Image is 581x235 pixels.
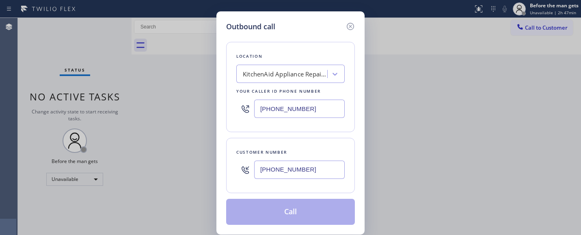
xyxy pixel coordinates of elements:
input: (123) 456-7890 [254,100,345,118]
font: Call [284,207,297,216]
font: KitchenAid Appliance Repair Pros - [243,70,342,78]
button: Call [226,199,355,225]
div: Location [236,52,345,61]
font: Outbound call [226,22,275,31]
div: Customer number [236,148,345,157]
font: Your caller id phone number [236,88,321,94]
input: (123) 456-7890 [254,161,345,179]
